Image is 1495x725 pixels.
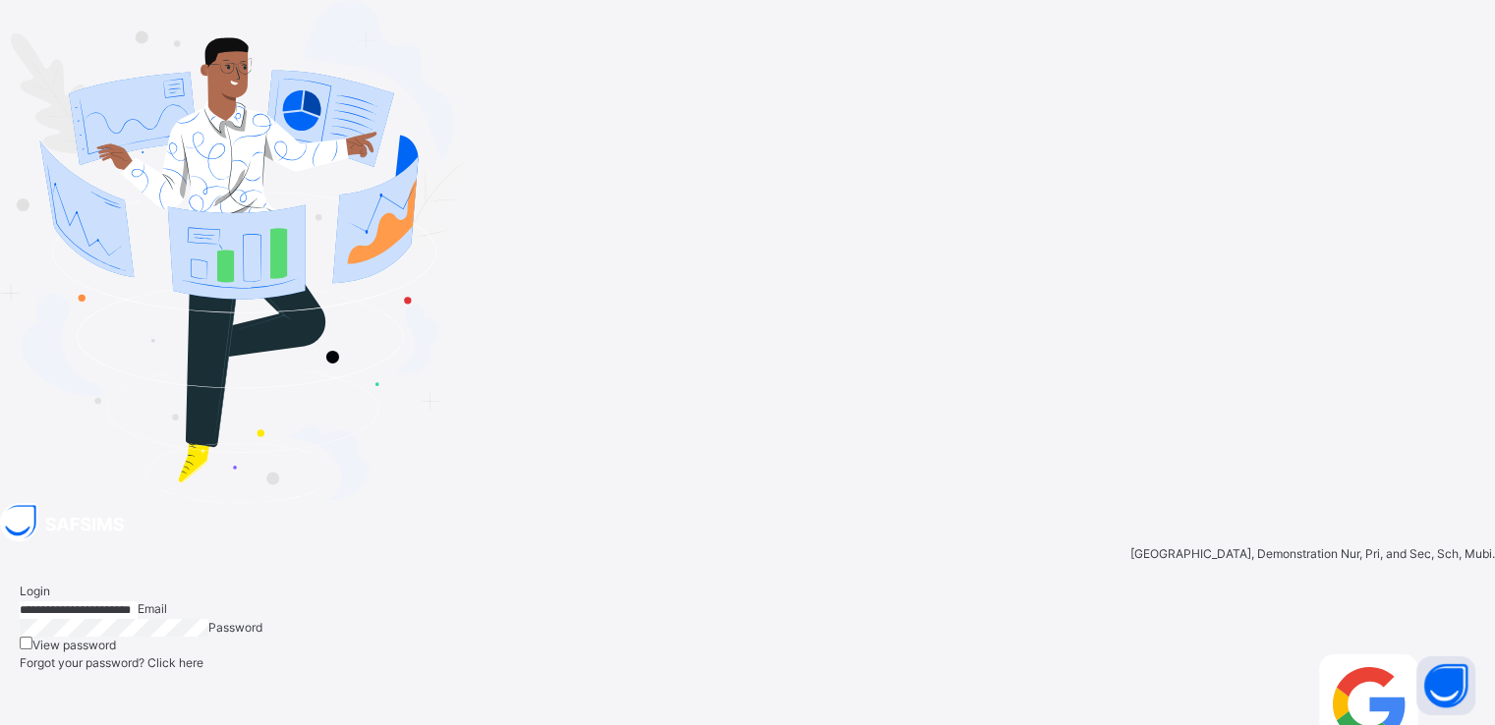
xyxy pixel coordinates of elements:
a: Click here [147,655,203,670]
span: Login [1428,655,1459,670]
span: [GEOGRAPHIC_DATA], Demonstration Nur, Pri, and Sec, Sch, Mubi. [1130,545,1495,563]
span: Password [208,620,262,635]
span: Forgot your password? [20,655,203,670]
label: View password [32,638,116,652]
span: Login [20,584,50,598]
span: Email [138,601,167,616]
button: Open asap [1416,656,1475,715]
